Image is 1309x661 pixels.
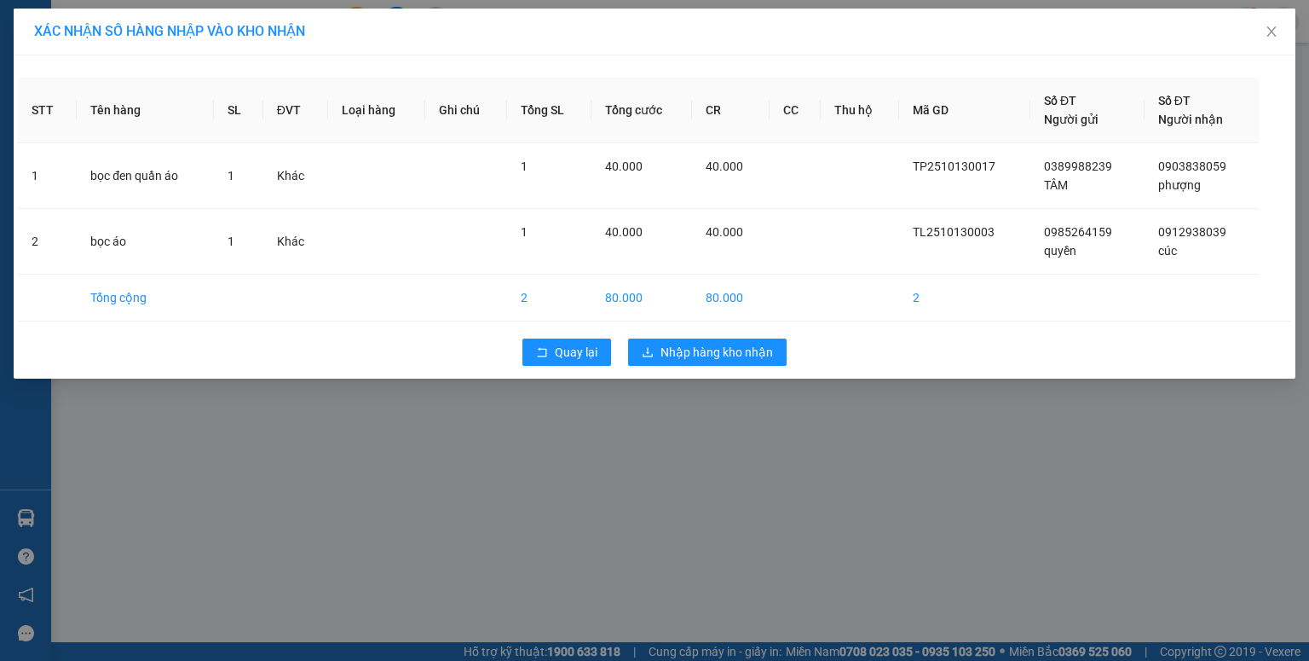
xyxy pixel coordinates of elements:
span: download [642,346,654,360]
span: Số ĐT [1044,94,1076,107]
th: Tổng cước [591,78,692,143]
td: Tổng cộng [77,275,214,322]
td: bọc áo [77,209,214,275]
th: Tên hàng [77,78,214,143]
span: cúc [1158,244,1177,258]
th: SL [214,78,262,143]
span: XÁC NHẬN SỐ HÀNG NHẬP VÀO KHO NHẬN [34,23,305,39]
td: Khác [263,209,329,275]
button: Close [1248,9,1295,56]
th: Loại hàng [328,78,425,143]
span: quyền [1044,244,1076,258]
button: downloadNhập hàng kho nhận [628,339,787,366]
span: 0389988239 [1044,159,1112,173]
button: rollbackQuay lại [522,339,611,366]
span: Người nhận [1158,113,1223,126]
span: Người gửi [1044,113,1099,126]
span: 0985264159 [1044,225,1112,239]
span: Nhập hàng kho nhận [660,343,773,362]
td: bọc đen quần áo [77,143,214,209]
span: TÂM [1044,178,1068,192]
th: CR [692,78,770,143]
span: rollback [536,346,548,360]
span: TP2510130017 [913,159,995,173]
span: 0912938039 [1158,225,1226,239]
span: 0903838059 [1158,159,1226,173]
span: TL2510130003 [913,225,995,239]
span: 40.000 [605,225,643,239]
span: 40.000 [706,225,743,239]
td: 80.000 [692,275,770,322]
td: 2 [507,275,591,322]
span: phượng [1158,178,1201,192]
span: Số ĐT [1158,94,1191,107]
th: CC [770,78,821,143]
th: Tổng SL [507,78,591,143]
span: 1 [521,159,528,173]
th: STT [18,78,77,143]
span: 40.000 [605,159,643,173]
td: 2 [899,275,1030,322]
span: 1 [521,225,528,239]
span: 1 [228,169,234,183]
th: ĐVT [263,78,329,143]
td: 80.000 [591,275,692,322]
th: Ghi chú [425,78,507,143]
span: Quay lại [555,343,597,362]
th: Thu hộ [821,78,899,143]
span: 1 [228,235,234,248]
td: 2 [18,209,77,275]
td: Khác [263,143,329,209]
span: 40.000 [706,159,743,173]
span: close [1265,25,1278,38]
td: 1 [18,143,77,209]
th: Mã GD [899,78,1030,143]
